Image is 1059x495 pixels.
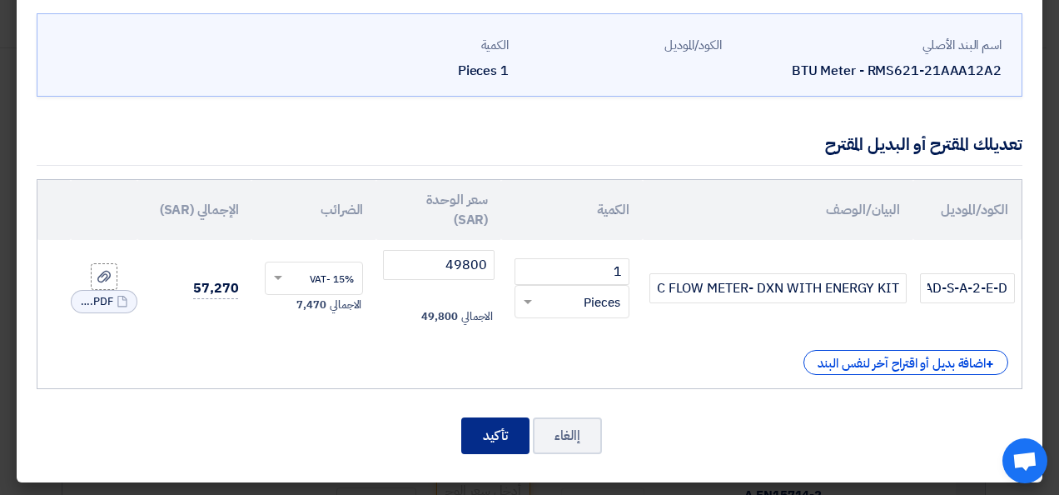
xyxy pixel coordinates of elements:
div: اضافة بديل أو اقتراح آخر لنفس البند [803,350,1008,375]
span: 57,270 [193,278,238,299]
th: الإجمالي (SAR) [137,180,251,240]
span: + [986,354,994,374]
span: الاجمالي [461,308,493,325]
span: 7,470 [296,297,326,313]
span: Pieces [584,293,620,312]
ng-select: VAT [265,262,363,295]
th: الكمية [501,180,643,240]
th: البيان/الوصف [643,180,913,240]
th: سعر الوحدة (SAR) [376,180,501,240]
input: الموديل [920,273,1015,303]
div: الكود/الموديل [522,36,722,55]
div: اسم البند الأصلي [735,36,1002,55]
button: تأكيد [461,417,529,454]
div: تعديلك المقترح أو البديل المقترح [825,132,1022,157]
div: Open chat [1002,438,1047,483]
div: 1 Pieces [309,61,509,81]
span: الاجمالي [330,297,361,313]
div: الكمية [309,36,509,55]
input: أدخل سعر الوحدة [383,250,495,280]
button: إالغاء [533,417,602,454]
span: Dynasonic_BTU_datasheet_HYBDSENDXNP_1758783179879.PDF [80,293,113,310]
input: Add Item Description [649,273,907,303]
th: الضرائب [251,180,376,240]
div: BTU Meter - RMS621-21AAA12A2 [735,61,1002,81]
input: RFQ_STEP1.ITEMS.2.AMOUNT_TITLE [515,258,629,285]
th: الكود/الموديل [913,180,1022,240]
span: 49,800 [421,308,457,325]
